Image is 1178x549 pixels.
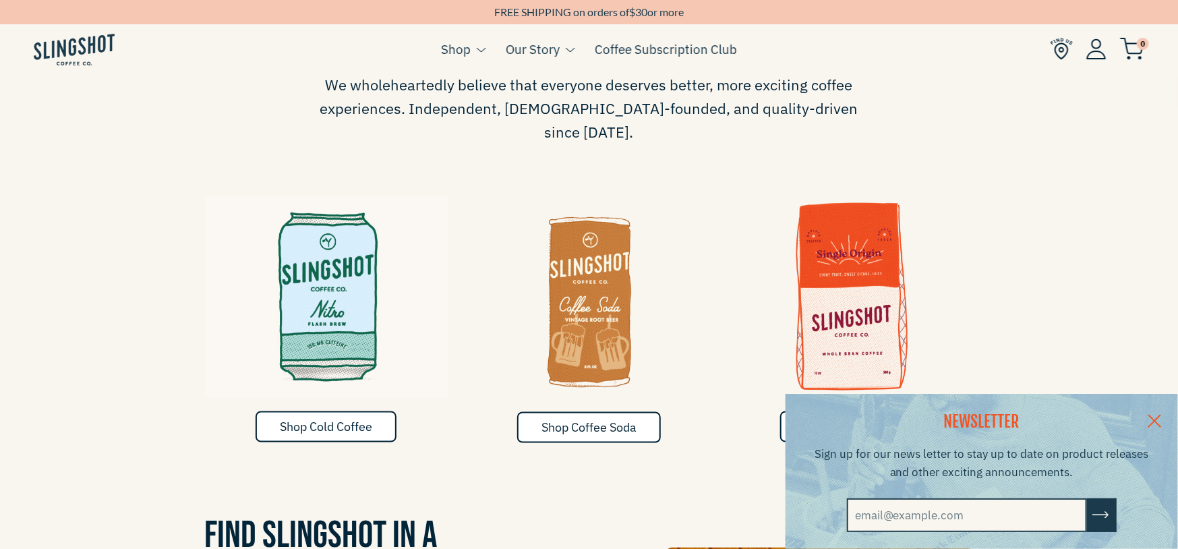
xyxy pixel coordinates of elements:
a: Whole Bean Coffee [731,196,974,411]
img: Find Us [1051,38,1073,60]
a: Coffee Subscription Club [595,39,737,59]
a: Cold & Flash Brew [205,196,448,411]
span: We wholeheartedly believe that everyone deserves better, more exciting coffee experiences. Indepe... [313,73,866,144]
img: Coffee Soda [468,196,711,398]
a: Shop [441,39,471,59]
a: Coffee Soda [468,196,711,411]
span: 30 [635,5,647,18]
img: cart [1120,38,1144,60]
img: Cold & Flash Brew [205,196,448,398]
input: email@example.com [847,498,1087,532]
span: $ [629,5,635,18]
a: Our Story [506,39,560,59]
p: Sign up for our news letter to stay up to date on product releases and other exciting announcements. [813,445,1150,482]
h2: NEWSLETTER [813,411,1150,434]
img: Account [1086,38,1107,59]
span: 0 [1137,38,1149,50]
a: 0 [1120,41,1144,57]
img: Whole Bean Coffee [731,196,974,398]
